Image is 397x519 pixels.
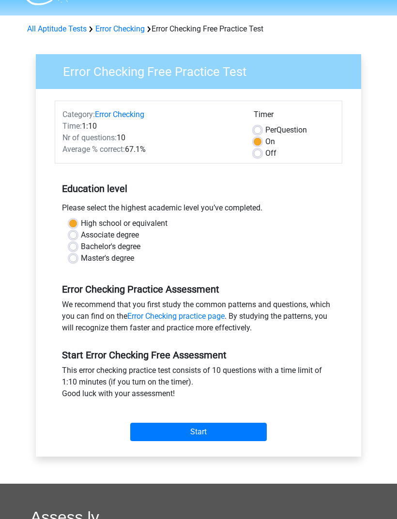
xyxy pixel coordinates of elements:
h5: Error Checking Practice Assessment [62,284,335,296]
a: Error Checking [95,25,145,34]
a: All Aptitude Tests [27,25,87,34]
label: Associate degree [81,230,139,241]
a: Error Checking practice page [127,312,225,321]
div: 10 [55,133,246,144]
span: Nr of questions: [62,133,117,143]
label: Off [265,148,276,160]
span: Time: [62,122,82,131]
h5: Education level [62,179,335,199]
label: Master's degree [81,253,134,265]
label: On [265,136,275,148]
div: Please select the highest academic level you’ve completed. [55,203,342,218]
span: Per [265,126,276,135]
div: We recommend that you first study the common patterns and questions, which you can find on the . ... [55,299,342,338]
span: Average % correct: [62,145,125,154]
label: Question [265,125,307,136]
span: Category: [62,110,95,119]
div: Error Checking Free Practice Test [23,24,374,35]
div: 67.1% [55,144,246,156]
h5: Start Error Checking Free Assessment [62,350,335,361]
a: Error Checking [95,110,144,119]
div: This error checking practice test consists of 10 questions with a time limit of 1:10 minutes (if ... [55,365,342,404]
label: Bachelor's degree [81,241,140,253]
label: High school or equivalent [81,218,168,230]
h3: Error Checking Free Practice Test [51,61,354,80]
div: 1:10 [55,121,246,133]
input: Start [130,423,267,442]
div: Timer [254,109,335,125]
